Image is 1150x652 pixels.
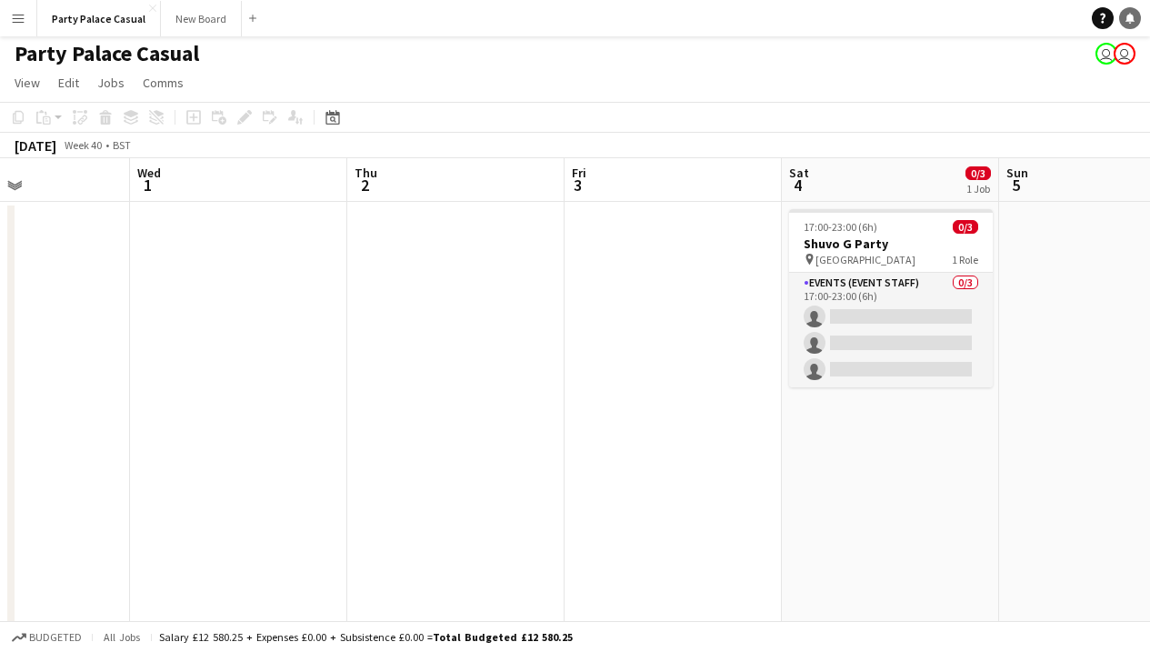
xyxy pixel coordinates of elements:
app-card-role: Events (Event Staff)0/317:00-23:00 (6h) [789,273,993,387]
span: 0/3 [953,220,978,234]
span: All jobs [100,630,144,644]
div: BST [113,138,131,152]
span: 1 Role [952,253,978,266]
app-user-avatar: Nicole Nkansah [1095,43,1117,65]
span: 4 [786,175,809,196]
div: [DATE] [15,136,56,155]
span: Sun [1006,165,1028,181]
span: Budgeted [29,631,82,644]
span: 1 [135,175,161,196]
span: Thu [355,165,377,181]
app-job-card: 17:00-23:00 (6h)0/3Shuvo G Party [GEOGRAPHIC_DATA]1 RoleEvents (Event Staff)0/317:00-23:00 (6h) [789,209,993,387]
app-user-avatar: Nicole Nkansah [1114,43,1135,65]
span: Edit [58,75,79,91]
a: Edit [51,71,86,95]
a: Jobs [90,71,132,95]
a: Comms [135,71,191,95]
span: [GEOGRAPHIC_DATA] [815,253,915,266]
button: Budgeted [9,627,85,647]
button: New Board [161,1,242,36]
span: Fri [572,165,586,181]
span: Wed [137,165,161,181]
h3: Shuvo G Party [789,236,993,252]
span: 3 [569,175,586,196]
span: 17:00-23:00 (6h) [804,220,877,234]
span: Sat [789,165,809,181]
span: 5 [1004,175,1028,196]
span: Week 40 [60,138,105,152]
button: Party Palace Casual [37,1,161,36]
span: Jobs [97,75,125,91]
span: 2 [352,175,377,196]
span: Comms [143,75,184,91]
a: View [7,71,47,95]
span: Total Budgeted £12 580.25 [433,630,573,644]
span: View [15,75,40,91]
h1: Party Palace Casual [15,40,199,67]
div: 1 Job [966,182,990,196]
span: 0/3 [965,166,991,180]
div: Salary £12 580.25 + Expenses £0.00 + Subsistence £0.00 = [159,630,573,644]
